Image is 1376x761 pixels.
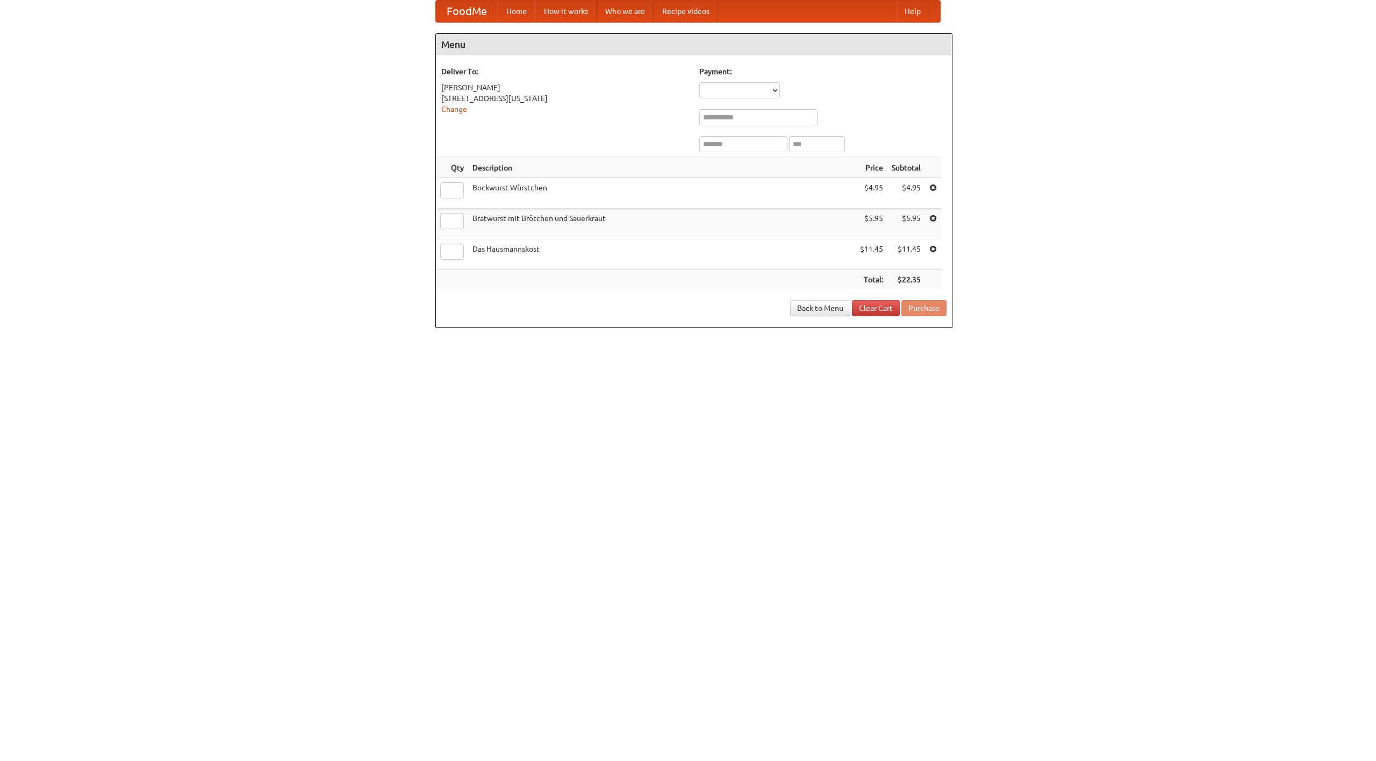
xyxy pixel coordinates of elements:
[856,239,887,270] td: $11.45
[468,239,856,270] td: Das Hausmannskost
[856,158,887,178] th: Price
[654,1,718,22] a: Recipe videos
[597,1,654,22] a: Who we are
[441,93,689,104] div: [STREET_ADDRESS][US_STATE]
[856,270,887,290] th: Total:
[498,1,535,22] a: Home
[436,34,952,55] h4: Menu
[790,300,850,316] a: Back to Menu
[699,66,947,77] h5: Payment:
[887,158,925,178] th: Subtotal
[887,239,925,270] td: $11.45
[441,82,689,93] div: [PERSON_NAME]
[856,209,887,239] td: $5.95
[887,178,925,209] td: $4.95
[896,1,929,22] a: Help
[441,105,467,113] a: Change
[436,1,498,22] a: FoodMe
[441,66,689,77] h5: Deliver To:
[468,178,856,209] td: Bockwurst Würstchen
[535,1,597,22] a: How it works
[887,209,925,239] td: $5.95
[436,158,468,178] th: Qty
[856,178,887,209] td: $4.95
[468,158,856,178] th: Description
[468,209,856,239] td: Bratwurst mit Brötchen und Sauerkraut
[852,300,900,316] a: Clear Cart
[887,270,925,290] th: $22.35
[901,300,947,316] button: Purchase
